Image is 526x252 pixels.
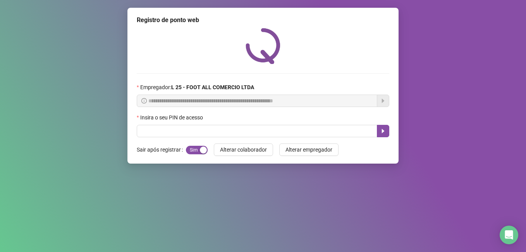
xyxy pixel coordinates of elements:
button: Alterar empregador [279,143,339,156]
strong: L 25 - FOOT ALL COMERCIO LTDA [171,84,254,90]
span: Alterar colaborador [220,145,267,154]
label: Sair após registrar [137,143,186,156]
span: Alterar empregador [285,145,332,154]
div: Registro de ponto web [137,16,389,25]
span: Empregador : [140,83,254,91]
button: Alterar colaborador [214,143,273,156]
span: info-circle [141,98,147,104]
div: Open Intercom Messenger [500,226,518,244]
img: QRPoint [246,28,280,64]
span: caret-right [380,128,386,134]
label: Insira o seu PIN de acesso [137,113,208,122]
